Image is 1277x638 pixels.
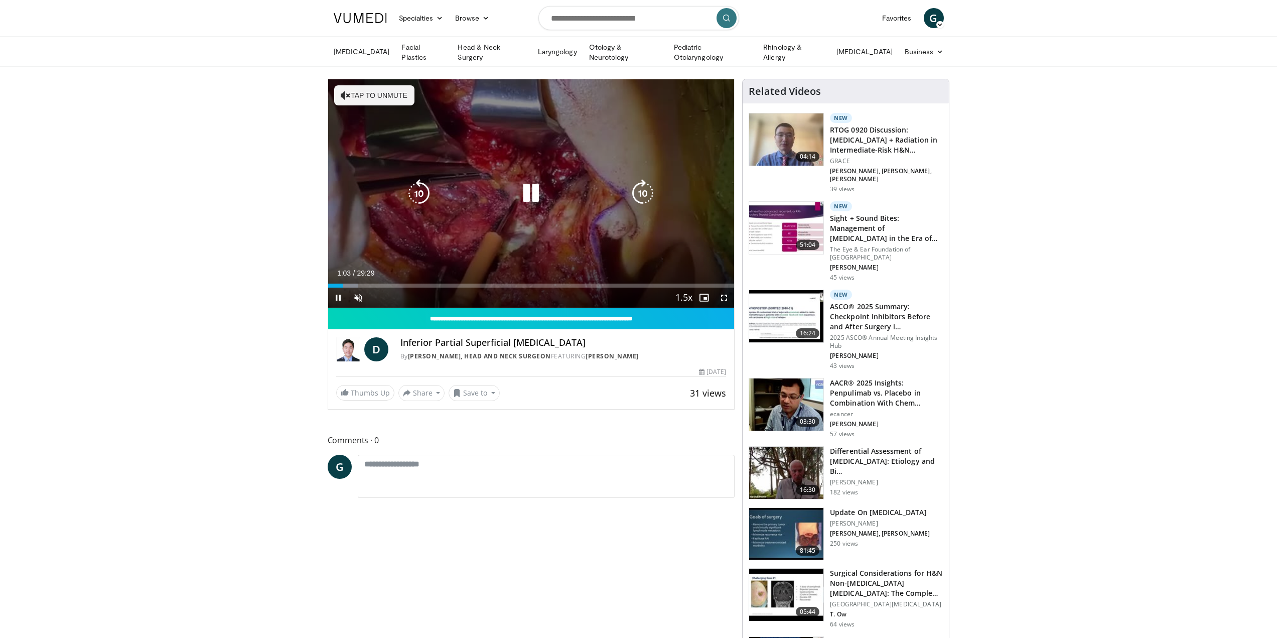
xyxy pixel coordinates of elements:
a: Laryngology [532,42,583,62]
a: 51:04 New Sight + Sound Bites: Management of [MEDICAL_DATA] in the Era of Targ… The Eye & Ear Fou... [749,201,943,282]
p: New [830,113,852,123]
p: T. Ow [830,610,943,618]
h3: Surgical Considerations for H&N Non-[MEDICAL_DATA] [MEDICAL_DATA]: The Comple… [830,568,943,598]
a: [PERSON_NAME], Head and Neck Surgeon [408,352,551,360]
p: GRACE [830,157,943,165]
button: Tap to unmute [334,85,414,105]
a: Head & Neck Surgery [452,42,531,62]
button: Playback Rate [674,288,694,308]
img: 0cd214e7-10e2-4d72-8223-7ca856d9ea11.150x105_q85_crop-smart_upscale.jpg [749,378,823,431]
span: 04:14 [796,152,820,162]
input: Search topics, interventions [538,6,739,30]
a: [MEDICAL_DATA] [830,42,899,62]
a: 05:44 Surgical Considerations for H&N Non-[MEDICAL_DATA] [MEDICAL_DATA]: The Comple… [GEOGRAPHIC_... [749,568,943,628]
a: 16:30 Differential Assessment of [MEDICAL_DATA]: Etiology and Bi… [PERSON_NAME] 182 views [749,446,943,499]
button: Save to [449,385,500,401]
h3: Sight + Sound Bites: Management of [MEDICAL_DATA] in the Era of Targ… [830,213,943,243]
img: Doh Young Lee, Head and Neck Surgeon [336,337,360,361]
a: Rhinology & Allergy [757,42,830,62]
a: 16:24 New ASCO® 2025 Summary: Checkpoint Inhibitors Before and After Surgery i… 2025 ASCO® Annual... [749,290,943,370]
span: Comments 0 [328,434,735,447]
p: [GEOGRAPHIC_DATA][MEDICAL_DATA] [830,600,943,608]
h3: RTOG 0920 Discussion: [MEDICAL_DATA] + Radiation in Intermediate-Risk H&N… [830,125,943,155]
div: By FEATURING [400,352,727,361]
p: [PERSON_NAME] [830,520,930,528]
p: [PERSON_NAME], [PERSON_NAME], [PERSON_NAME] [830,167,943,183]
span: 1:03 [337,269,351,277]
p: New [830,290,852,300]
a: Business [899,42,950,62]
h3: ASCO® 2025 Summary: Checkpoint Inhibitors Before and After Surgery i… [830,302,943,332]
p: [PERSON_NAME] [830,352,943,360]
img: a81f5811-1ccf-4ee7-8ec2-23477a0c750b.150x105_q85_crop-smart_upscale.jpg [749,290,823,342]
a: Specialties [393,8,450,28]
img: VuMedi Logo [334,13,387,23]
a: Browse [449,8,495,28]
span: 29:29 [357,269,374,277]
a: Thumbs Up [336,385,394,401]
p: 43 views [830,362,855,370]
button: Enable picture-in-picture mode [694,288,714,308]
a: Facial Plastics [395,42,452,62]
p: 57 views [830,430,855,438]
span: 51:04 [796,240,820,250]
a: G [924,8,944,28]
a: 81:45 Update On [MEDICAL_DATA] [PERSON_NAME] [PERSON_NAME], [PERSON_NAME] 250 views [749,507,943,561]
p: [PERSON_NAME] [830,420,943,428]
a: [PERSON_NAME] [586,352,639,360]
p: 45 views [830,274,855,282]
h4: Related Videos [749,85,821,97]
button: Pause [328,288,348,308]
p: 39 views [830,185,855,193]
p: ecancer [830,410,943,418]
img: c7e819ff-48c9-49a6-a69c-50f8395a8fcb.150x105_q85_crop-smart_upscale.jpg [749,447,823,499]
div: Progress Bar [328,284,735,288]
span: / [353,269,355,277]
span: 16:30 [796,485,820,495]
a: [MEDICAL_DATA] [328,42,396,62]
h3: Update On [MEDICAL_DATA] [830,507,930,518]
a: 04:14 New RTOG 0920 Discussion: [MEDICAL_DATA] + Radiation in Intermediate-Risk H&N… GRACE [PERSO... [749,113,943,193]
span: 16:24 [796,328,820,338]
span: 03:30 [796,417,820,427]
a: Otology & Neurotology [583,42,668,62]
a: Favorites [876,8,918,28]
p: 250 views [830,540,858,548]
h3: AACR® 2025 Insights: Penpulimab vs. Placebo in Combination With Chem… [830,378,943,408]
a: D [364,337,388,361]
p: 2025 ASCO® Annual Meeting Insights Hub [830,334,943,350]
p: 64 views [830,620,855,628]
span: 81:45 [796,546,820,556]
h3: Differential Assessment of [MEDICAL_DATA]: Etiology and Bi… [830,446,943,476]
span: 05:44 [796,607,820,617]
p: [PERSON_NAME] [830,264,943,272]
a: 03:30 AACR® 2025 Insights: Penpulimab vs. Placebo in Combination With Chem… ecancer [PERSON_NAME]... [749,378,943,438]
button: Unmute [348,288,368,308]
img: c4d4f1e8-1a91-48dd-b29b-c6f9f264f186.150x105_q85_crop-smart_upscale.jpg [749,508,823,560]
a: Pediatric Otolaryngology [668,42,757,62]
h4: Inferior Partial Superficial [MEDICAL_DATA] [400,337,727,348]
button: Share [398,385,445,401]
p: New [830,201,852,211]
button: Fullscreen [714,288,734,308]
video-js: Video Player [328,79,735,308]
span: 31 views [690,387,726,399]
div: [DATE] [699,367,726,376]
img: 006fd91f-89fb-445a-a939-ffe898e241ab.150x105_q85_crop-smart_upscale.jpg [749,113,823,166]
img: 8bea4cff-b600-4be7-82a7-01e969b6860e.150x105_q85_crop-smart_upscale.jpg [749,202,823,254]
p: [PERSON_NAME], [PERSON_NAME] [830,530,930,538]
p: The Eye & Ear Foundation of [GEOGRAPHIC_DATA] [830,245,943,262]
img: 82714715-a3aa-42ce-af98-38747eed207f.150x105_q85_crop-smart_upscale.jpg [749,569,823,621]
p: [PERSON_NAME] [830,478,943,486]
a: G [328,455,352,479]
p: 182 views [830,488,858,496]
